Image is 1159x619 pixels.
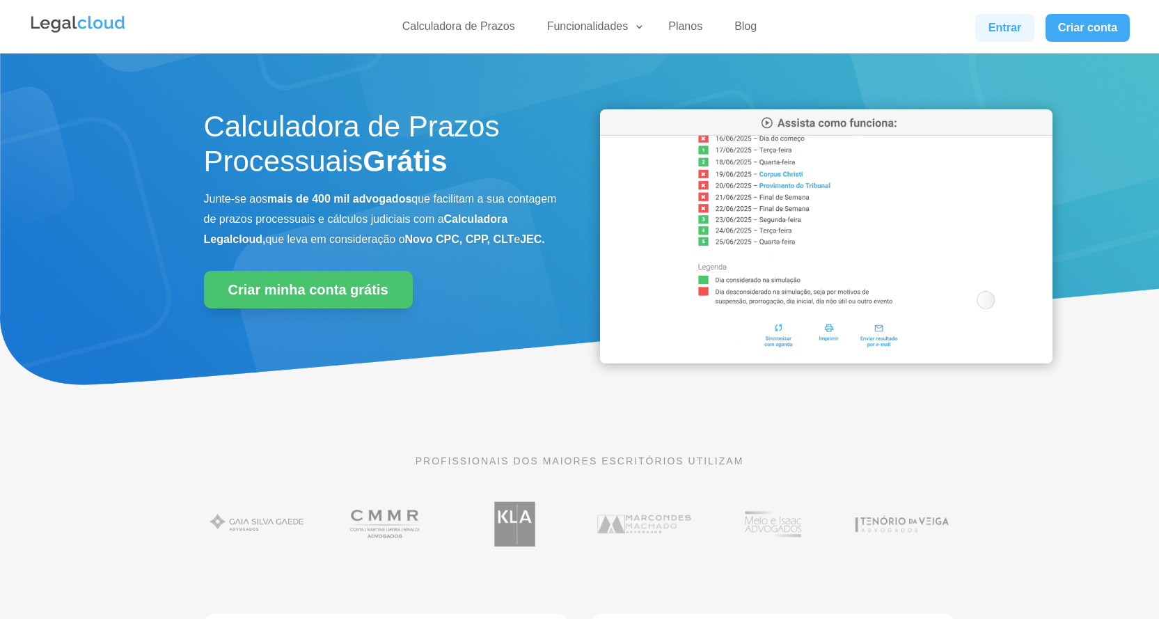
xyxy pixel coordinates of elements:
[726,19,765,40] a: Blog
[267,193,411,205] b: mais de 400 mil advogados
[975,14,1034,42] a: Entrar
[600,354,1052,366] a: Calculadora de Prazos Processuais da Legalcloud
[539,19,645,40] a: Funcionalidades
[29,25,127,37] a: Logo da Legalcloud
[600,109,1052,363] img: Calculadora de Prazos Processuais da Legalcloud
[333,494,439,554] img: Costa Martins Meira Rinaldi Advogados
[1046,14,1130,42] a: Criar conta
[660,19,711,40] a: Planos
[394,19,523,40] a: Calculadora de Prazos
[363,145,447,178] strong: Grátis
[720,494,826,554] img: Profissionais do escritório Melo e Isaac Advogados utilizam a Legalcloud
[204,189,559,249] p: Junte-se aos que facilitam a sua contagem de prazos processuais e cálculos judiciais com a que le...
[204,109,559,187] h1: Calculadora de Prazos Processuais
[29,14,127,35] img: Legalcloud Logo
[462,494,568,554] img: Koury Lopes Advogados
[520,233,545,245] b: JEC.
[849,494,955,554] img: Tenório da Veiga Advogados
[204,271,413,308] a: Criar minha conta grátis
[204,453,956,469] p: PROFISSIONAIS DOS MAIORES ESCRITÓRIOS UTILIZAM
[204,213,508,245] b: Calculadora Legalcloud,
[405,233,514,245] b: Novo CPC, CPP, CLT
[591,494,697,554] img: Marcondes Machado Advogados utilizam a Legalcloud
[204,494,310,554] img: Gaia Silva Gaede Advogados Associados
